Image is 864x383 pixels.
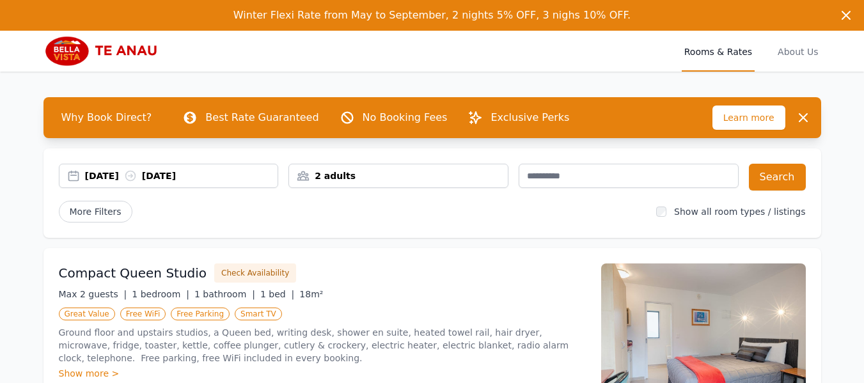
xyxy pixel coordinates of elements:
span: Winter Flexi Rate from May to September, 2 nights 5% OFF, 3 nighs 10% OFF. [233,9,631,21]
p: Best Rate Guaranteed [205,110,318,125]
a: Rooms & Rates [682,31,755,72]
p: Exclusive Perks [491,110,569,125]
span: 1 bedroom | [132,289,189,299]
span: 18m² [299,289,323,299]
span: 1 bathroom | [194,289,255,299]
button: Search [749,164,806,191]
span: Max 2 guests | [59,289,127,299]
img: Bella Vista Te Anau [43,36,166,66]
span: More Filters [59,201,132,223]
label: Show all room types / listings [674,207,805,217]
span: Free Parking [171,308,230,320]
p: Ground floor and upstairs studios, a Queen bed, writing desk, shower en suite, heated towel rail,... [59,326,586,364]
p: No Booking Fees [363,110,448,125]
span: Smart TV [235,308,282,320]
div: [DATE] [DATE] [85,169,278,182]
div: Show more > [59,367,586,380]
button: Check Availability [214,263,296,283]
span: Learn more [712,106,785,130]
h3: Compact Queen Studio [59,264,207,282]
a: About Us [775,31,821,72]
span: Great Value [59,308,115,320]
span: Free WiFi [120,308,166,320]
div: 2 adults [289,169,508,182]
span: 1 bed | [260,289,294,299]
span: Why Book Direct? [51,105,162,130]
